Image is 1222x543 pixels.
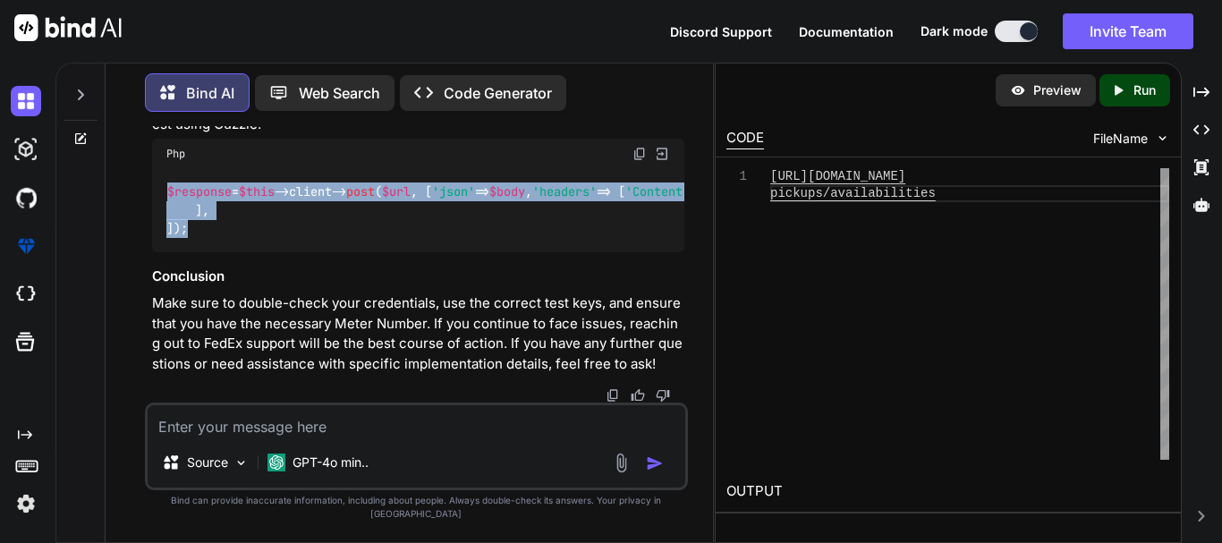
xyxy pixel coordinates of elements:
[646,454,664,472] img: icon
[233,455,249,471] img: Pick Models
[152,267,684,287] h3: Conclusion
[654,146,670,162] img: Open in Browser
[670,22,772,41] button: Discord Support
[656,388,670,403] img: dislike
[606,388,620,403] img: copy
[186,82,234,104] p: Bind AI
[532,184,597,200] span: 'headers'
[432,184,475,200] span: 'json'
[11,86,41,116] img: darkChat
[11,279,41,310] img: cloudideIcon
[167,184,232,200] span: $response
[11,134,41,165] img: darkAi-studio
[166,147,185,161] span: Php
[444,82,552,104] p: Code Generator
[11,182,41,213] img: githubDark
[489,184,525,200] span: $body
[14,14,122,41] img: Bind AI
[293,454,369,471] p: GPT-4o min..
[299,82,380,104] p: Web Search
[11,231,41,261] img: premium
[267,454,285,471] img: GPT-4o mini
[726,168,747,185] div: 1
[239,184,275,200] span: $this
[145,494,688,521] p: Bind can provide inaccurate information, including about people. Always double-check its answers....
[716,471,1181,513] h2: OUTPUT
[1093,130,1148,148] span: FileName
[1133,81,1156,99] p: Run
[611,453,632,473] img: attachment
[799,22,894,41] button: Documentation
[726,128,764,149] div: CODE
[670,24,772,39] span: Discord Support
[770,169,905,183] span: [URL][DOMAIN_NAME]
[346,184,375,200] span: post
[1063,13,1193,49] button: Invite Team
[152,293,684,374] p: Make sure to double-check your credentials, use the correct test keys, and ensure that you have t...
[1155,131,1170,146] img: chevron down
[632,147,647,161] img: copy
[631,388,645,403] img: like
[382,184,411,200] span: $url
[799,24,894,39] span: Documentation
[11,488,41,519] img: settings
[1033,81,1082,99] p: Preview
[625,184,726,200] span: 'Content-Type'
[187,454,228,471] p: Source
[770,186,936,200] span: pickups/availabilities
[1010,82,1026,98] img: preview
[921,22,988,40] span: Dark mode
